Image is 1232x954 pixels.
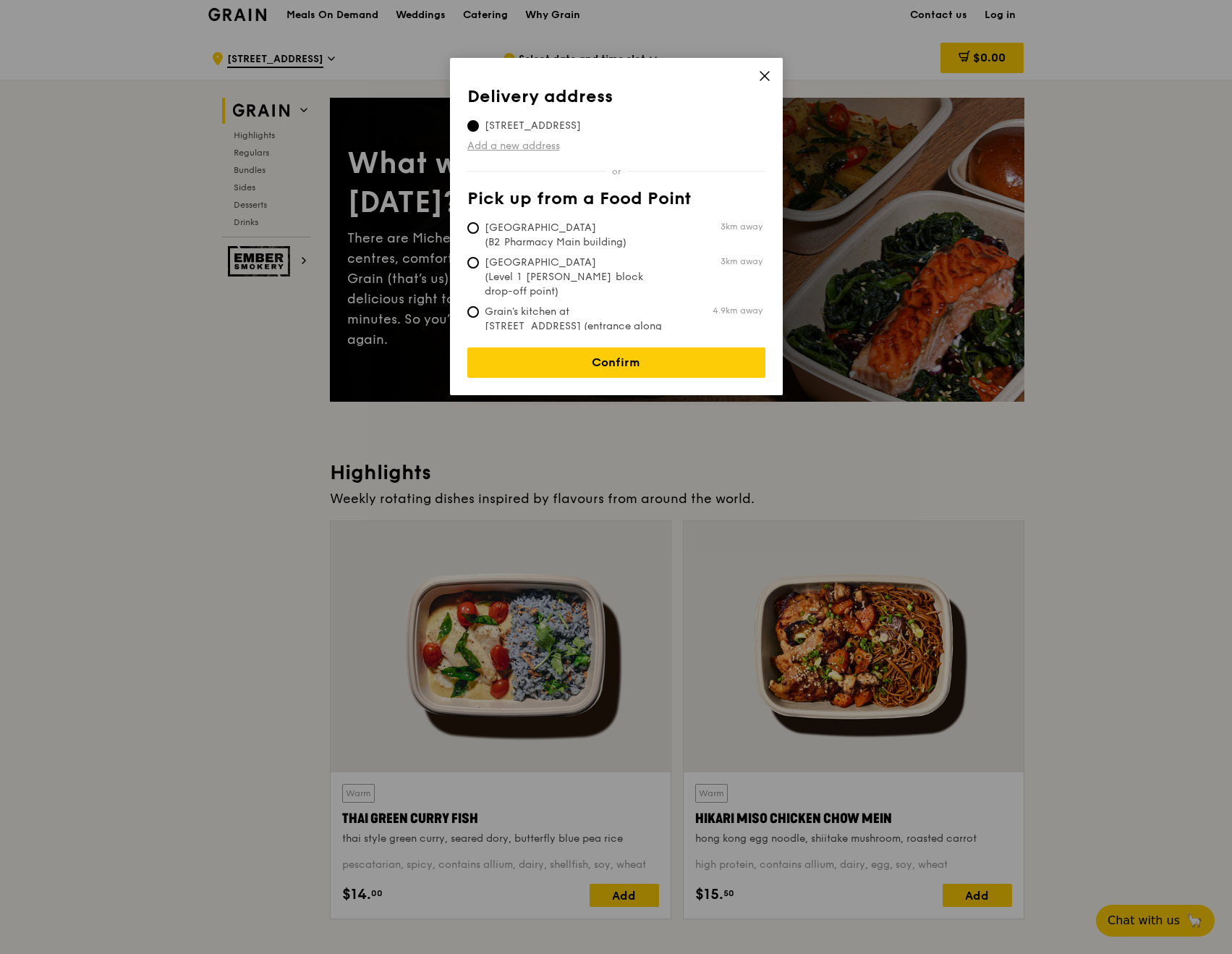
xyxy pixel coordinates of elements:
a: Confirm [467,347,765,378]
input: [STREET_ADDRESS] [467,120,479,132]
a: Add a new address [467,139,765,153]
span: Grain's kitchen at [STREET_ADDRESS] (entrance along [PERSON_NAME][GEOGRAPHIC_DATA]) [467,305,683,363]
th: Pick up from a Food Point [467,189,765,215]
input: Grain's kitchen at [STREET_ADDRESS] (entrance along [PERSON_NAME][GEOGRAPHIC_DATA])4.9km away [467,306,479,318]
span: [GEOGRAPHIC_DATA] (Level 1 [PERSON_NAME] block drop-off point) [467,256,683,299]
span: 3km away [721,256,762,267]
span: [GEOGRAPHIC_DATA] (B2 Pharmacy Main building) [467,221,683,250]
span: 4.9km away [713,305,762,316]
span: 3km away [721,221,762,232]
span: [STREET_ADDRESS] [467,119,598,133]
input: [GEOGRAPHIC_DATA] (Level 1 [PERSON_NAME] block drop-off point)3km away [467,257,479,269]
input: [GEOGRAPHIC_DATA] (B2 Pharmacy Main building)3km away [467,222,479,234]
th: Delivery address [467,87,765,113]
